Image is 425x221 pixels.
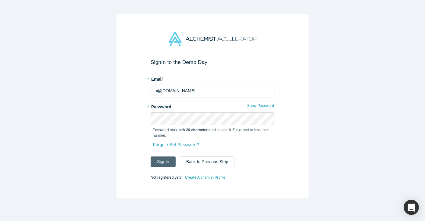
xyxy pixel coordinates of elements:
label: Password [151,102,274,110]
button: Back to Previous Step [180,156,235,167]
h2: Sign In to the Demo Day [151,59,274,65]
span: Not registered yet? [151,175,181,179]
img: Alchemist Accelerator Logo [169,31,256,46]
p: Password must be and contain , , and at least one number. [153,127,272,138]
a: Forgot / Set Password? [153,139,199,150]
label: Email [151,74,274,82]
strong: a-z [236,128,241,132]
strong: 8-20 characters [183,128,210,132]
button: Show Password [247,102,274,110]
strong: A-Z [229,128,235,132]
a: Create Alchemist Profile [185,174,226,181]
button: SignIn [151,156,176,167]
